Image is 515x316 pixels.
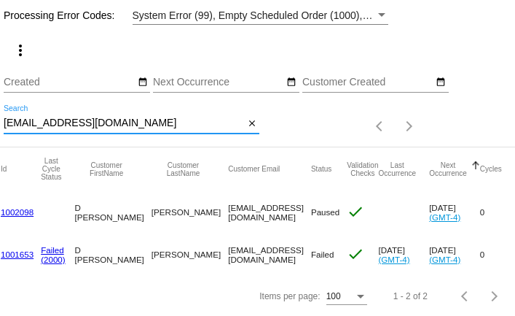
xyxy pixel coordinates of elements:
mat-cell: D [PERSON_NAME] [74,234,151,276]
mat-icon: more_vert [12,42,29,59]
mat-cell: [DATE] [429,234,480,276]
mat-cell: [DATE] [429,191,480,234]
button: Change sorting for CustomerEmail [228,165,280,174]
mat-icon: date_range [286,77,296,88]
mat-cell: [PERSON_NAME] [152,191,228,234]
button: Previous page [366,112,395,141]
a: (GMT-4) [429,212,460,222]
mat-select: Filter by Processing Error Codes [133,7,388,25]
a: Failed [41,245,64,255]
mat-cell: [EMAIL_ADDRESS][DOMAIN_NAME] [228,191,311,234]
mat-icon: check [347,203,364,220]
a: 1002098 [1,207,34,217]
a: (GMT-4) [429,255,460,264]
button: Change sorting for Cycles [480,165,502,174]
mat-cell: D [PERSON_NAME] [74,191,151,234]
button: Next page [395,112,424,141]
input: Customer Created [302,77,433,88]
mat-cell: [PERSON_NAME] [152,234,228,276]
div: Items per page: [259,291,320,301]
a: (GMT-4) [378,255,409,264]
button: Previous page [451,282,480,311]
input: Next Occurrence [153,77,284,88]
input: Search [4,117,244,129]
a: (2000) [41,255,66,264]
button: Change sorting for NextOccurrenceUtc [429,161,467,177]
mat-cell: 0 [480,191,515,234]
mat-icon: check [347,245,364,263]
mat-cell: [EMAIL_ADDRESS][DOMAIN_NAME] [228,234,311,276]
button: Change sorting for LastProcessingCycleId [41,157,61,181]
mat-select: Items per page: [326,292,367,302]
mat-cell: [DATE] [378,234,429,276]
span: Paused [311,207,339,217]
mat-icon: close [247,118,257,130]
mat-icon: date_range [436,77,446,88]
span: Failed [311,250,334,259]
mat-icon: date_range [138,77,148,88]
a: 1001653 [1,250,34,259]
button: Change sorting for CustomerFirstName [74,161,138,177]
span: Processing Error Codes: [4,9,115,21]
mat-cell: 0 [480,234,515,276]
button: Change sorting for CustomerLastName [152,161,215,177]
button: Change sorting for Status [311,165,331,174]
mat-header-cell: Validation Checks [347,147,378,191]
span: 100 [326,291,341,301]
button: Next page [480,282,509,311]
div: 1 - 2 of 2 [393,291,428,301]
input: Created [4,77,135,88]
button: Clear [244,116,259,131]
button: Change sorting for Id [1,165,7,174]
button: Change sorting for LastOccurrenceUtc [378,161,416,177]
